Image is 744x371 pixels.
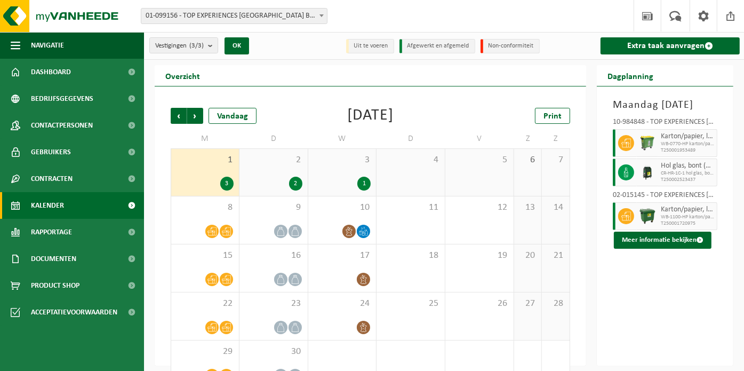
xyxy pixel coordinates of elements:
span: 4 [382,154,439,166]
span: Vestigingen [155,38,204,54]
span: 23 [245,298,302,310]
div: 3 [220,177,234,191]
span: Product Shop [31,272,79,299]
span: 11 [382,202,439,214]
button: OK [225,37,249,54]
span: Vorige [171,108,187,124]
span: Acceptatievoorwaarden [31,299,117,326]
li: Uit te voeren [346,39,394,53]
count: (3/3) [189,42,204,49]
td: M [171,129,239,148]
div: 02-015145 - TOP EXPERIENCES [GEOGRAPHIC_DATA] BV - KEMMEL [613,192,717,202]
span: Volgende [187,108,203,124]
span: Gebruikers [31,139,71,165]
span: 30 [245,346,302,358]
span: T250001720975 [661,220,714,227]
span: 27 [519,298,536,310]
span: 17 [314,250,371,262]
span: Documenten [31,246,76,272]
span: Contactpersonen [31,112,93,139]
td: D [239,129,308,148]
span: T250002523437 [661,177,714,183]
span: Dashboard [31,59,71,85]
span: 8 [177,202,234,214]
a: Extra taak aanvragen [601,37,740,54]
h3: Maandag [DATE] [613,97,717,113]
span: 10 [314,202,371,214]
span: WB-1100-HP karton/papier, los (bedrijven) [661,214,714,220]
span: 14 [547,202,564,214]
td: V [445,129,514,148]
span: 21 [547,250,564,262]
span: 19 [451,250,508,262]
span: Bedrijfsgegevens [31,85,93,112]
span: 01-099156 - TOP EXPERIENCES BELGIUM BV - KEMMEL [141,8,327,24]
div: 1 [357,177,371,191]
span: 25 [382,298,439,310]
td: Z [514,129,542,148]
span: 12 [451,202,508,214]
h2: Dagplanning [597,65,664,86]
td: Z [542,129,570,148]
span: 3 [314,154,371,166]
span: 16 [245,250,302,262]
span: 2 [245,154,302,166]
span: Kalender [31,192,64,219]
span: Hol glas, bont (huishoudelijk) [661,162,714,170]
span: 24 [314,298,371,310]
span: 28 [547,298,564,310]
img: WB-0770-HPE-GN-50 [639,135,655,151]
span: 29 [177,346,234,358]
li: Afgewerkt en afgemeld [399,39,475,53]
span: 5 [451,154,508,166]
span: 6 [519,154,536,166]
span: 15 [177,250,234,262]
div: 10-984848 - TOP EXPERIENCES [GEOGRAPHIC_DATA] BV - KEMMEL [613,119,717,129]
span: 9 [245,202,302,214]
span: T250001953489 [661,147,714,154]
span: 13 [519,202,536,214]
a: Print [535,108,570,124]
button: Meer informatie bekijken [614,232,711,249]
span: 1 [177,154,234,166]
h2: Overzicht [155,65,211,86]
div: [DATE] [347,108,394,124]
span: 7 [547,154,564,166]
img: WB-1100-HPE-GN-01 [639,208,655,224]
span: 18 [382,250,439,262]
button: Vestigingen(3/3) [149,37,218,53]
span: Karton/papier, los (bedrijven) [661,206,714,214]
li: Non-conformiteit [481,39,540,53]
td: D [377,129,445,148]
span: 22 [177,298,234,310]
img: CR-HR-1C-1000-PES-01 [639,164,655,180]
span: Contracten [31,165,73,192]
div: 2 [289,177,302,191]
span: Print [543,112,562,121]
span: WB-0770-HP karton/papier, los (bedrijven) [661,141,714,147]
span: Karton/papier, los (bedrijven) [661,132,714,141]
span: Rapportage [31,219,72,246]
span: Navigatie [31,32,64,59]
span: 01-099156 - TOP EXPERIENCES BELGIUM BV - KEMMEL [141,9,327,23]
span: CR-HR-1C-1 hol glas, bont (huishoudelijk) [661,170,714,177]
td: W [308,129,377,148]
span: 26 [451,298,508,310]
span: 20 [519,250,536,262]
div: Vandaag [209,108,257,124]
